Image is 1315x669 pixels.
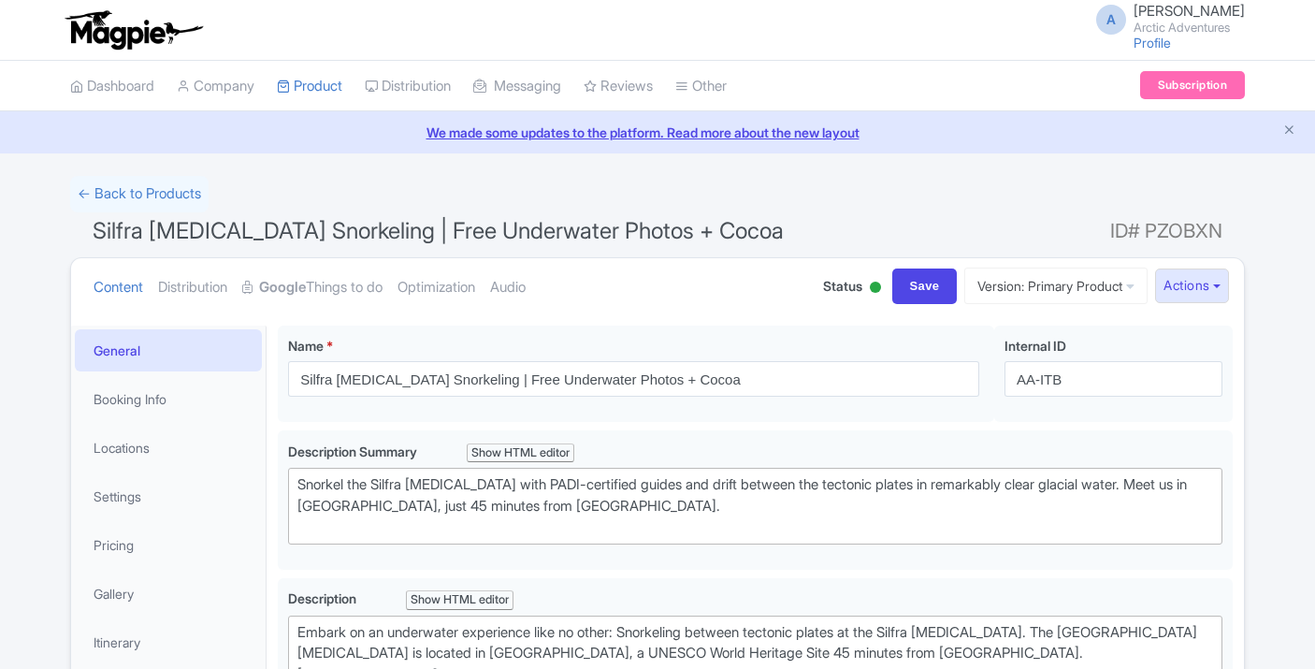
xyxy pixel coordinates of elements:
a: Product [277,61,342,112]
span: Silfra [MEDICAL_DATA] Snorkeling | Free Underwater Photos + Cocoa [93,217,784,244]
span: ID# PZOBXN [1110,212,1222,250]
a: Distribution [158,258,227,317]
span: Description [288,590,359,606]
span: Name [288,338,324,354]
a: Settings [75,475,262,517]
div: Snorkel the Silfra [MEDICAL_DATA] with PADI-certified guides and drift between the tectonic plate... [297,474,1213,538]
span: Status [823,276,862,296]
input: Save [892,269,958,304]
a: Other [675,61,727,112]
a: Pricing [75,524,262,566]
div: Show HTML editor [467,444,574,463]
a: General [75,329,262,371]
a: GoogleThings to do [242,258,383,317]
small: Arctic Adventures [1134,22,1245,34]
a: Audio [490,258,526,317]
a: Gallery [75,573,262,615]
div: Active [866,274,885,303]
a: Dashboard [70,61,154,112]
span: A [1096,5,1126,35]
a: Subscription [1140,71,1245,99]
a: Booking Info [75,378,262,420]
span: [PERSON_NAME] [1134,2,1245,20]
a: A [PERSON_NAME] Arctic Adventures [1085,4,1245,34]
span: Description Summary [288,444,420,459]
a: Messaging [473,61,561,112]
a: Reviews [584,61,653,112]
button: Close announcement [1282,121,1296,142]
a: ← Back to Products [70,176,209,212]
img: logo-ab69f6fb50320c5b225c76a69d11143b.png [61,9,206,51]
a: Locations [75,427,262,469]
a: Company [177,61,254,112]
a: Itinerary [75,621,262,663]
strong: Google [259,277,306,298]
a: We made some updates to the platform. Read more about the new layout [11,123,1304,142]
a: Distribution [365,61,451,112]
a: Content [94,258,143,317]
div: Show HTML editor [406,590,513,610]
button: Actions [1155,269,1229,303]
a: Profile [1134,35,1171,51]
a: Version: Primary Product [964,268,1148,304]
span: Internal ID [1004,338,1066,354]
a: Optimization [397,258,475,317]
